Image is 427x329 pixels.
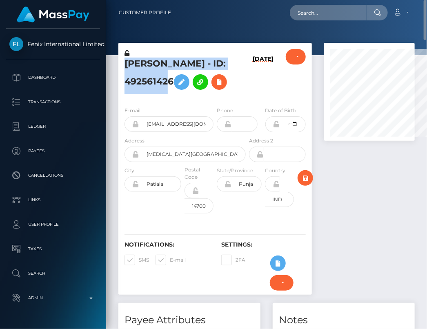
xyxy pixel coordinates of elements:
[125,241,209,248] h6: Notifications:
[6,214,100,235] a: User Profile
[217,167,253,174] label: State/Province
[125,58,241,94] h5: [PERSON_NAME] - ID: 492561426
[185,166,213,181] label: Postal Code
[125,107,140,114] label: E-mail
[290,5,367,20] input: Search...
[6,263,100,284] a: Search
[270,275,294,291] button: Do not require
[6,239,100,259] a: Taxes
[9,145,97,157] p: Payees
[6,288,100,308] a: Admin
[221,241,306,248] h6: Settings:
[217,107,233,114] label: Phone
[249,137,273,144] label: Address 2
[9,37,23,51] img: Fenix International Limited
[9,267,97,280] p: Search
[9,120,97,133] p: Ledger
[156,255,186,265] label: E-mail
[125,255,149,265] label: SMS
[125,313,254,327] h4: Payee Attributes
[6,141,100,161] a: Payees
[9,96,97,108] p: Transactions
[6,116,100,137] a: Ledger
[9,194,97,206] p: Links
[9,169,97,182] p: Cancellations
[286,49,306,64] button: ACTIVE
[253,56,274,97] h6: [DATE]
[9,292,97,304] p: Admin
[6,92,100,112] a: Transactions
[6,190,100,210] a: Links
[279,313,409,327] h4: Notes
[9,218,97,231] p: User Profile
[119,4,171,21] a: Customer Profile
[221,255,245,265] label: 2FA
[6,165,100,186] a: Cancellations
[9,243,97,255] p: Taxes
[6,67,100,88] a: Dashboard
[9,71,97,84] p: Dashboard
[6,40,100,48] span: Fenix International Limited
[125,167,134,174] label: City
[265,107,297,114] label: Date of Birth
[17,7,89,22] img: MassPay Logo
[125,137,145,144] label: Address
[265,167,285,174] label: Country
